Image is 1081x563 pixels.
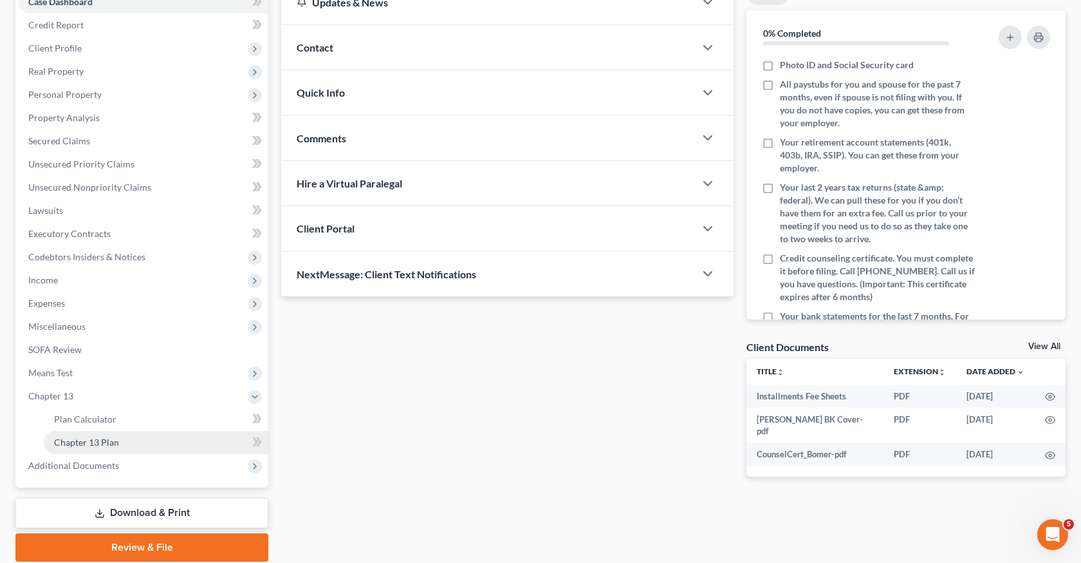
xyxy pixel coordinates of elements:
a: Unsecured Nonpriority Claims [18,176,268,199]
td: [DATE] [956,408,1035,443]
iframe: Intercom live chat [1037,519,1068,550]
a: Titleunfold_more [757,367,784,376]
td: PDF [883,443,956,466]
a: View All [1028,342,1060,351]
td: Installments Fee Sheets [746,385,883,408]
span: Chapter 13 Plan [54,437,119,448]
a: Unsecured Priority Claims [18,153,268,176]
a: Download & Print [15,498,268,528]
span: Income [28,274,58,285]
i: unfold_more [938,368,946,376]
a: Review & File [15,533,268,562]
span: Your last 2 years tax returns (state &amp; federal). We can pull these for you if you don’t have ... [780,181,975,245]
span: Your retirement account statements (401k, 403b, IRA, SSIP). You can get these from your employer. [780,136,975,175]
span: Additional Documents [28,460,119,471]
a: Chapter 13 Plan [44,431,268,454]
a: Extensionunfold_more [894,367,946,376]
span: Means Test [28,367,73,378]
span: Client Profile [28,43,82,53]
a: Lawsuits [18,199,268,222]
i: unfold_more [777,368,784,376]
a: Secured Claims [18,129,268,153]
a: SOFA Review [18,338,268,361]
td: CounselCert_Bomer-pdf [746,443,883,466]
span: Expenses [28,298,65,309]
span: Codebtors Insiders & Notices [28,251,145,262]
span: Credit Report [28,19,84,30]
td: PDF [883,408,956,443]
span: Executory Contracts [28,228,111,239]
a: Date Added expand_more [966,367,1024,376]
span: All paystubs for you and spouse for the past 7 months, even if spouse is not filing with you. If ... [780,78,975,129]
span: NextMessage: Client Text Notifications [297,268,476,280]
td: [DATE] [956,443,1035,466]
span: Hire a Virtual Paralegal [297,177,402,189]
span: Comments [297,132,346,144]
td: PDF [883,385,956,408]
span: Secured Claims [28,135,90,146]
span: 5 [1064,519,1074,530]
strong: 0% Completed [763,28,821,39]
span: Unsecured Nonpriority Claims [28,182,151,193]
span: Quick Info [297,86,345,99]
a: Executory Contracts [18,222,268,245]
span: Personal Property [28,89,102,100]
span: Credit counseling certificate. You must complete it before filing. Call [PHONE_NUMBER]. Call us i... [780,252,975,303]
span: Miscellaneous [28,321,86,332]
div: Client Documents [746,340,829,354]
td: [PERSON_NAME] BK Cover-pdf [746,408,883,443]
span: Contact [297,41,333,53]
span: Photo ID and Social Security card [780,59,914,72]
a: Property Analysis [18,106,268,129]
a: Plan Calculator [44,408,268,431]
span: Property Analysis [28,112,100,123]
td: [DATE] [956,385,1035,408]
span: Your bank statements for the last 7 months. For all accounts. [780,310,975,336]
span: Unsecured Priority Claims [28,158,134,169]
span: Chapter 13 [28,390,73,401]
span: Plan Calculator [54,414,116,425]
span: SOFA Review [28,344,82,355]
span: Client Portal [297,222,355,234]
span: Real Property [28,66,84,77]
span: Lawsuits [28,205,63,216]
a: Credit Report [18,14,268,37]
i: expand_more [1017,368,1024,376]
